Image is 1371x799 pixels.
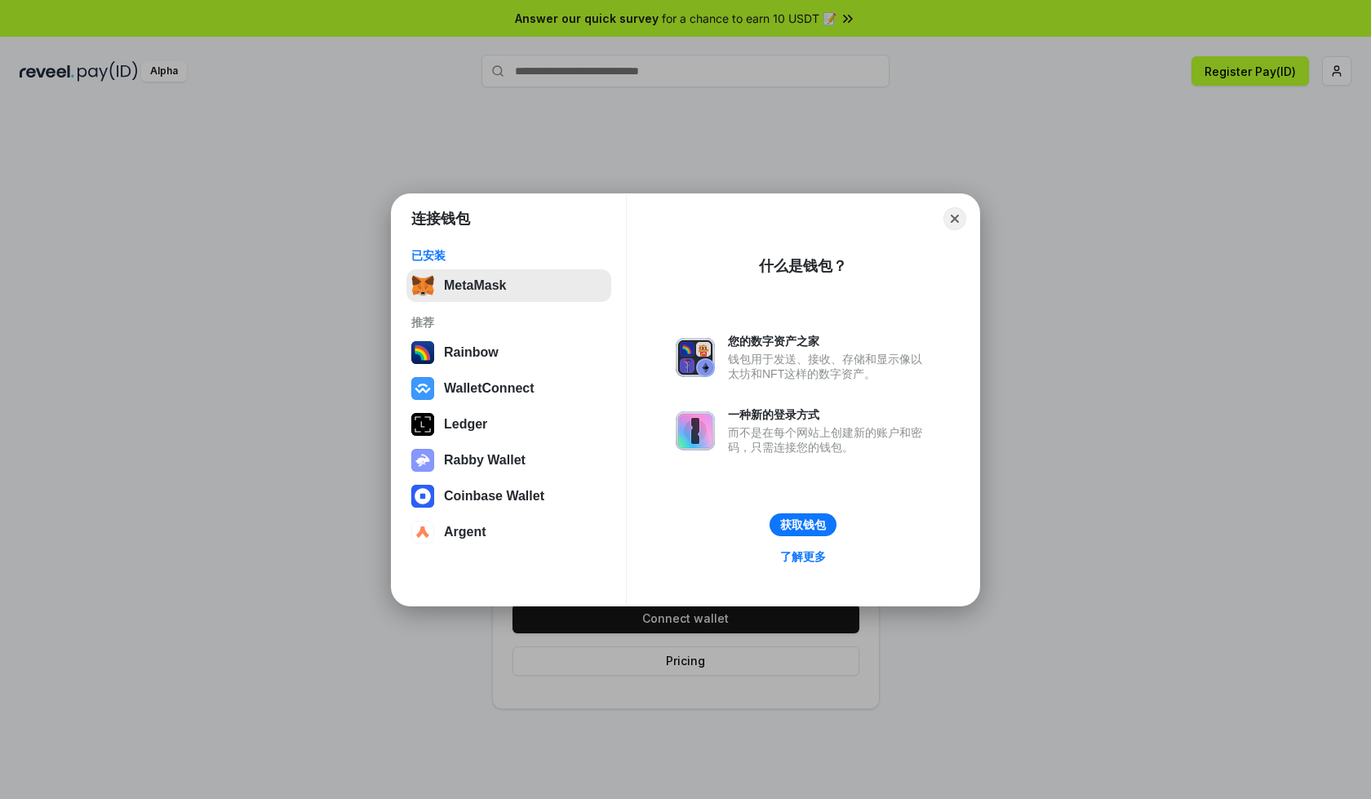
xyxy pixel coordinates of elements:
[780,517,826,532] div: 获取钱包
[406,269,611,302] button: MetaMask
[411,315,606,330] div: 推荐
[943,207,966,230] button: Close
[411,485,434,508] img: svg+xml,%3Csvg%20width%3D%2228%22%20height%3D%2228%22%20viewBox%3D%220%200%2028%2028%22%20fill%3D...
[444,278,506,293] div: MetaMask
[406,480,611,513] button: Coinbase Wallet
[411,377,434,400] img: svg+xml,%3Csvg%20width%3D%2228%22%20height%3D%2228%22%20viewBox%3D%220%200%2028%2028%22%20fill%3D...
[759,256,847,276] div: 什么是钱包？
[411,209,470,229] h1: 连接钱包
[770,513,836,536] button: 获取钱包
[411,449,434,472] img: svg+xml,%3Csvg%20xmlns%3D%22http%3A%2F%2Fwww.w3.org%2F2000%2Fsvg%22%20fill%3D%22none%22%20viewBox...
[444,345,499,360] div: Rainbow
[676,411,715,451] img: svg+xml,%3Csvg%20xmlns%3D%22http%3A%2F%2Fwww.w3.org%2F2000%2Fsvg%22%20fill%3D%22none%22%20viewBox...
[728,425,930,455] div: 而不是在每个网站上创建新的账户和密码，只需连接您的钱包。
[728,407,930,422] div: 一种新的登录方式
[411,341,434,364] img: svg+xml,%3Csvg%20width%3D%22120%22%20height%3D%22120%22%20viewBox%3D%220%200%20120%20120%22%20fil...
[728,352,930,381] div: 钱包用于发送、接收、存储和显示像以太坊和NFT这样的数字资产。
[411,413,434,436] img: svg+xml,%3Csvg%20xmlns%3D%22http%3A%2F%2Fwww.w3.org%2F2000%2Fsvg%22%20width%3D%2228%22%20height%3...
[406,336,611,369] button: Rainbow
[406,444,611,477] button: Rabby Wallet
[406,516,611,548] button: Argent
[728,334,930,348] div: 您的数字资产之家
[444,489,544,504] div: Coinbase Wallet
[406,408,611,441] button: Ledger
[444,381,535,396] div: WalletConnect
[406,372,611,405] button: WalletConnect
[444,417,487,432] div: Ledger
[770,546,836,567] a: 了解更多
[411,521,434,544] img: svg+xml,%3Csvg%20width%3D%2228%22%20height%3D%2228%22%20viewBox%3D%220%200%2028%2028%22%20fill%3D...
[411,248,606,263] div: 已安装
[444,525,486,539] div: Argent
[780,549,826,564] div: 了解更多
[411,274,434,297] img: svg+xml,%3Csvg%20fill%3D%22none%22%20height%3D%2233%22%20viewBox%3D%220%200%2035%2033%22%20width%...
[676,338,715,377] img: svg+xml,%3Csvg%20xmlns%3D%22http%3A%2F%2Fwww.w3.org%2F2000%2Fsvg%22%20fill%3D%22none%22%20viewBox...
[444,453,526,468] div: Rabby Wallet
